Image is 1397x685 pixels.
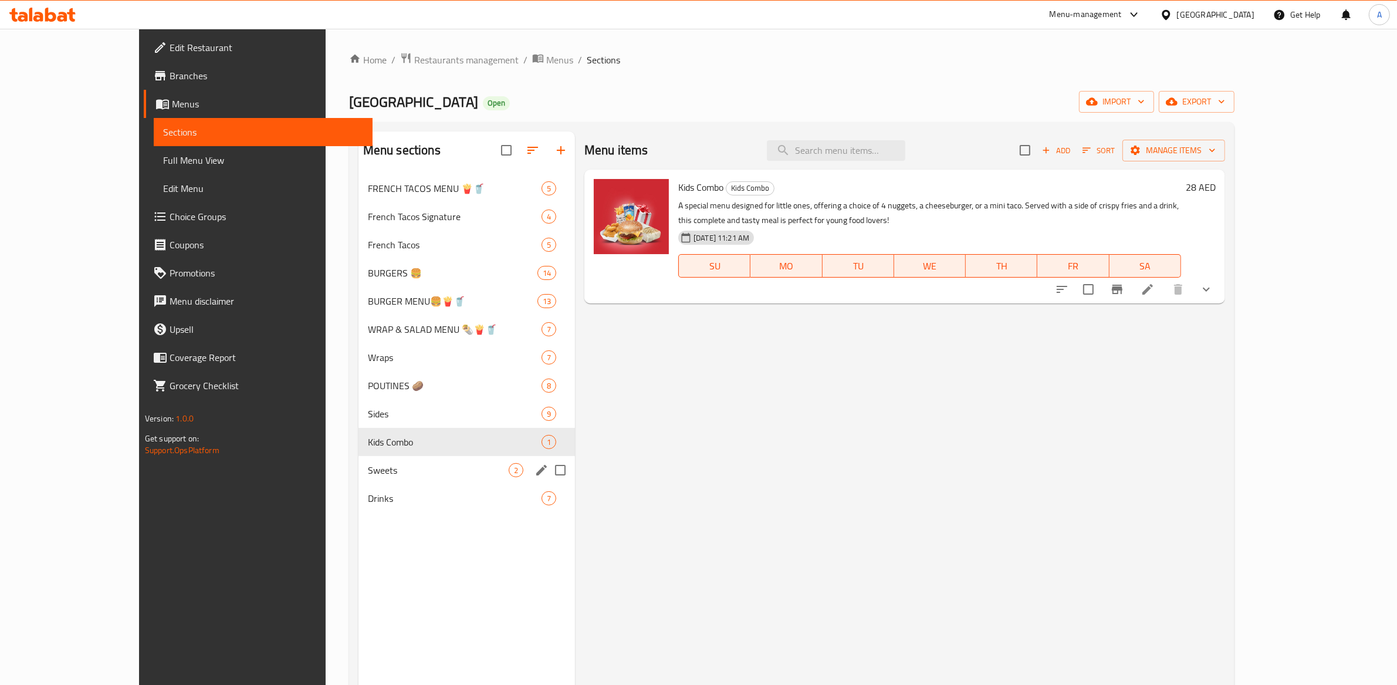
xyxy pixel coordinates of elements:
span: Sections [163,125,363,139]
span: BURGERS 🍔 [368,266,537,280]
button: WE [894,254,966,278]
span: Sort [1083,144,1115,157]
a: Full Menu View [154,146,373,174]
span: Menus [172,97,363,111]
span: [GEOGRAPHIC_DATA] [349,89,478,115]
span: French Tacos Signature [368,210,542,224]
span: Kids Combo [726,181,774,195]
span: Branches [170,69,363,83]
button: Add section [547,136,575,164]
span: 7 [542,352,556,363]
span: Sweets [368,463,509,477]
div: French Tacos5 [358,231,575,259]
a: Branches [144,62,373,90]
button: FR [1037,254,1109,278]
div: Drinks7 [358,484,575,512]
span: Select all sections [494,138,519,163]
span: Kids Combo [678,178,723,196]
button: Sort [1080,141,1118,160]
div: items [542,210,556,224]
li: / [523,53,527,67]
p: A special menu designed for little ones, offering a choice of 4 nuggets, a cheeseburger, or a min... [678,198,1181,228]
h2: Menu items [584,141,648,159]
span: import [1088,95,1145,109]
span: Select to update [1076,277,1101,302]
div: Kids Combo [726,181,774,195]
span: Promotions [170,266,363,280]
span: FRENCH TACOS MENU 🍟🥤 [368,181,542,195]
div: items [542,238,556,252]
span: 4 [542,211,556,222]
div: items [542,379,556,393]
button: edit [533,461,550,479]
a: Menus [144,90,373,118]
div: POUTINES 🥔8 [358,372,575,400]
a: Upsell [144,315,373,343]
span: 1.0.0 [175,411,194,426]
div: items [509,463,523,477]
span: Kids Combo [368,435,542,449]
div: Sweets2edit [358,456,575,484]
span: MO [755,258,817,275]
div: items [542,435,556,449]
nav: breadcrumb [349,52,1234,68]
a: Restaurants management [400,52,519,68]
span: Menu disclaimer [170,294,363,308]
span: Grocery Checklist [170,379,363,393]
span: 2 [509,465,523,476]
button: TH [966,254,1037,278]
div: Menu-management [1050,8,1122,22]
div: [GEOGRAPHIC_DATA] [1177,8,1254,21]
span: [DATE] 11:21 AM [689,232,754,244]
span: Coupons [170,238,363,252]
button: show more [1192,275,1220,303]
span: French Tacos [368,238,542,252]
button: Manage items [1122,140,1225,161]
span: Get support on: [145,431,199,446]
button: Branch-specific-item [1103,275,1131,303]
div: items [542,491,556,505]
span: 7 [542,493,556,504]
span: Upsell [170,322,363,336]
span: 8 [542,380,556,392]
span: WE [899,258,961,275]
nav: Menu sections [358,170,575,517]
span: Sort items [1075,141,1122,160]
span: Choice Groups [170,210,363,224]
svg: Show Choices [1199,282,1213,296]
button: SA [1110,254,1181,278]
a: Edit Restaurant [144,33,373,62]
button: SU [678,254,750,278]
div: Sides9 [358,400,575,428]
div: items [537,266,556,280]
span: Edit Menu [163,181,363,195]
div: Kids Combo1 [358,428,575,456]
button: sort-choices [1048,275,1076,303]
div: BURGER MENU🍔🍟🥤13 [358,287,575,315]
span: Full Menu View [163,153,363,167]
span: FR [1042,258,1104,275]
div: WRAP & SALAD MENU 🌯🍟🥤7 [358,315,575,343]
div: items [542,407,556,421]
span: 1 [542,437,556,448]
div: items [542,350,556,365]
span: 5 [542,239,556,251]
span: Select section [1013,138,1037,163]
span: Add item [1037,141,1075,160]
span: Wraps [368,350,542,365]
button: Add [1037,141,1075,160]
span: TU [827,258,889,275]
span: WRAP & SALAD MENU 🌯🍟🥤 [368,322,542,336]
span: Sides [368,407,542,421]
img: Kids Combo [594,179,669,254]
span: Open [483,98,510,108]
button: MO [750,254,822,278]
div: items [542,181,556,195]
div: items [542,322,556,336]
div: Open [483,96,510,110]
